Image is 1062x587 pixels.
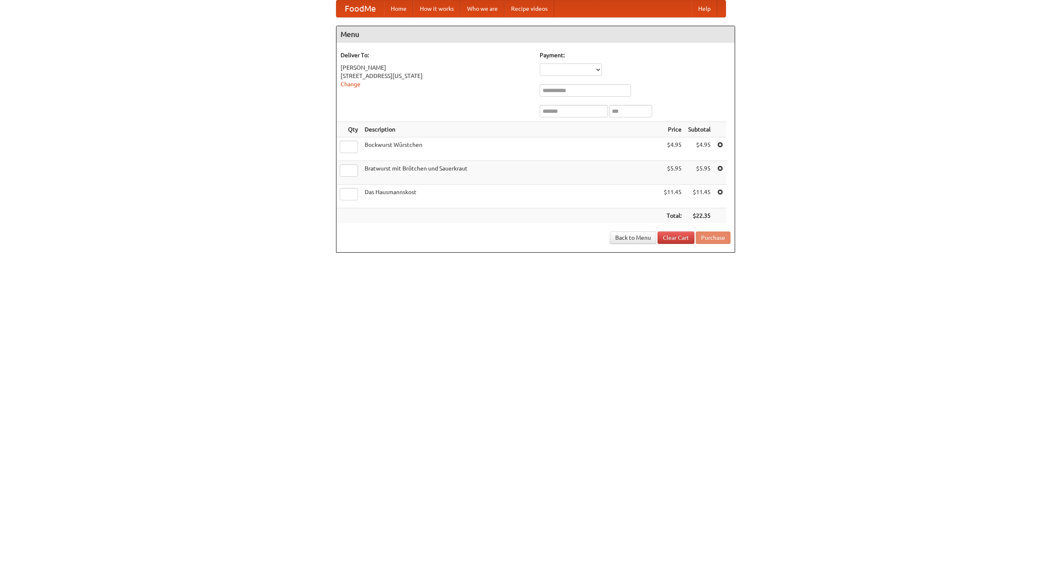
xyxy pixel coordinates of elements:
[341,72,531,80] div: [STREET_ADDRESS][US_STATE]
[384,0,413,17] a: Home
[336,26,735,43] h4: Menu
[341,63,531,72] div: [PERSON_NAME]
[504,0,554,17] a: Recipe videos
[692,0,717,17] a: Help
[685,137,714,161] td: $4.95
[341,51,531,59] h5: Deliver To:
[610,231,656,244] a: Back to Menu
[361,137,660,161] td: Bockwurst Würstchen
[660,208,685,224] th: Total:
[460,0,504,17] a: Who we are
[336,122,361,137] th: Qty
[685,122,714,137] th: Subtotal
[413,0,460,17] a: How it works
[685,161,714,185] td: $5.95
[660,137,685,161] td: $4.95
[336,0,384,17] a: FoodMe
[341,81,360,88] a: Change
[660,122,685,137] th: Price
[361,122,660,137] th: Description
[660,161,685,185] td: $5.95
[685,185,714,208] td: $11.45
[361,161,660,185] td: Bratwurst mit Brötchen und Sauerkraut
[361,185,660,208] td: Das Hausmannskost
[660,185,685,208] td: $11.45
[658,231,694,244] a: Clear Cart
[685,208,714,224] th: $22.35
[696,231,731,244] button: Purchase
[540,51,731,59] h5: Payment:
